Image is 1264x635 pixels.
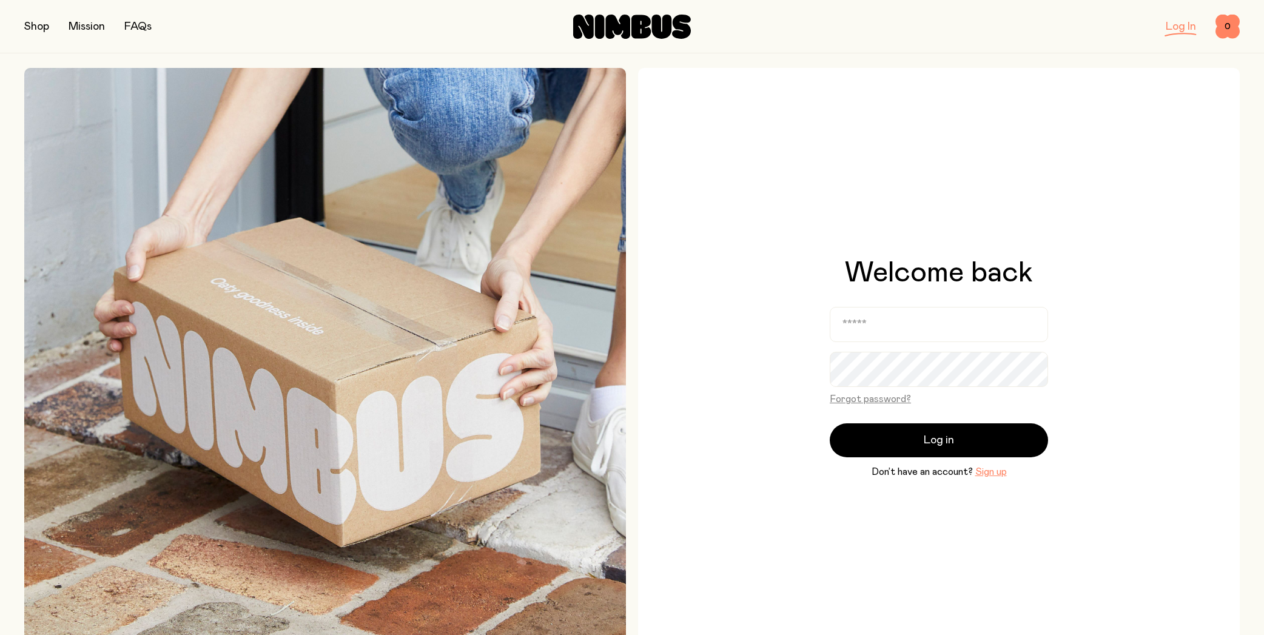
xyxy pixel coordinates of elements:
button: Forgot password? [830,392,911,406]
a: Mission [69,21,105,32]
a: FAQs [124,21,152,32]
button: Sign up [975,465,1007,479]
span: Don’t have an account? [872,465,973,479]
h1: Welcome back [845,258,1033,287]
a: Log In [1166,21,1196,32]
button: Log in [830,423,1048,457]
span: Log in [924,432,954,449]
button: 0 [1215,15,1240,39]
